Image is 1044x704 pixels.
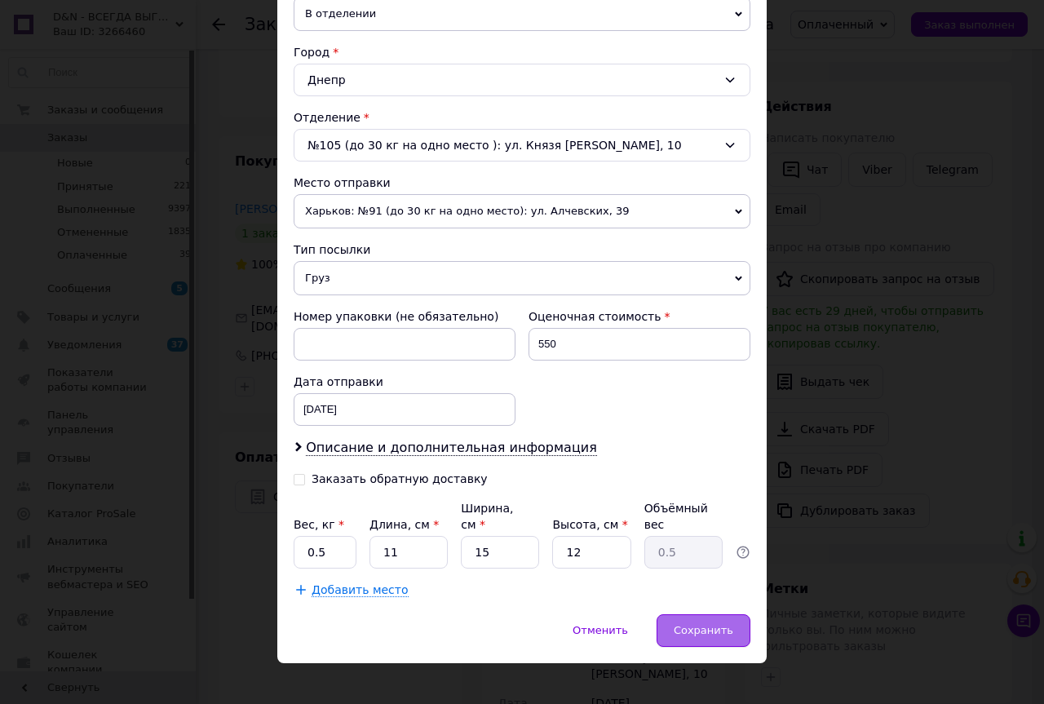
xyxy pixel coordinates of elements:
[294,129,750,162] div: №105 (до 30 кг на одно место ): ул. Князя [PERSON_NAME], 10
[644,500,723,533] div: Объёмный вес
[294,518,344,531] label: Вес, кг
[294,44,750,60] div: Город
[674,624,733,636] span: Сохранить
[294,261,750,295] span: Груз
[294,176,391,189] span: Место отправки
[306,440,597,456] span: Описание и дополнительная информация
[294,194,750,228] span: Харьков: №91 (до 30 кг на одно место): ул. Алчевских, 39
[294,308,515,325] div: Номер упаковки (не обязательно)
[529,308,750,325] div: Оценочная стоимость
[573,624,628,636] span: Отменить
[369,518,439,531] label: Длина, см
[294,109,750,126] div: Отделение
[294,374,515,390] div: Дата отправки
[294,64,750,96] div: Днепр
[552,518,627,531] label: Высота, см
[461,502,513,531] label: Ширина, см
[312,583,409,597] span: Добавить место
[294,243,370,256] span: Тип посылки
[312,472,488,486] div: Заказать обратную доставку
